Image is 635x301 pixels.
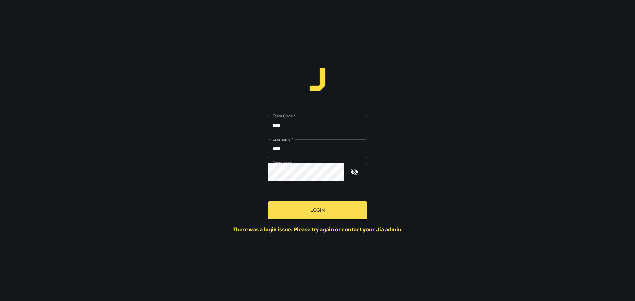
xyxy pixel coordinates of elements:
[273,113,295,119] label: Team Code
[273,160,292,166] label: Password
[268,201,367,219] button: Login
[306,68,329,91] img: logo
[233,226,402,233] div: There was a login issue. Please try again or contact your Jia admin.
[273,136,293,142] label: Username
